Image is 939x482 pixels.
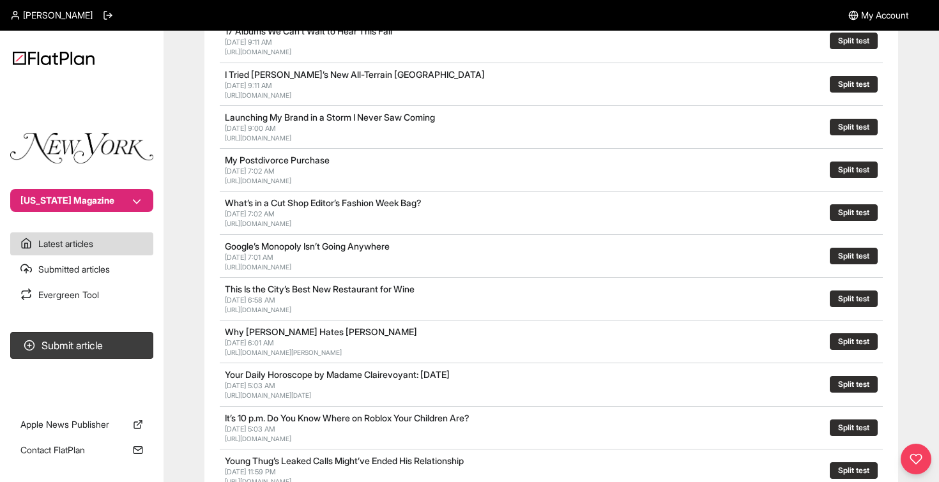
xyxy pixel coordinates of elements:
button: Split test [830,333,878,350]
button: Split test [830,162,878,178]
span: [PERSON_NAME] [23,9,93,22]
a: [URL][DOMAIN_NAME] [225,263,291,271]
a: Your Daily Horoscope by Madame Clairevoyant: [DATE] [225,369,450,380]
button: Split test [830,462,878,479]
span: [DATE] 5:03 AM [225,381,275,390]
a: It’s 10 p.m. Do You Know Where on Roblox Your Children Are? [225,412,469,423]
span: [DATE] 9:11 AM [225,81,272,90]
span: [DATE] 5:03 AM [225,425,275,433]
button: Split test [830,76,878,93]
a: [URL][DOMAIN_NAME] [225,177,291,185]
a: I Tried [PERSON_NAME]’s New All-Terrain [GEOGRAPHIC_DATA] [225,69,485,80]
a: [URL][DOMAIN_NAME] [225,220,291,227]
a: Latest articles [10,232,153,255]
span: My Account [861,9,908,22]
span: [DATE] 9:00 AM [225,124,276,133]
a: 17 Albums We Can’t Wait to Hear This Fall [225,26,392,36]
button: Split test [830,119,878,135]
button: Split test [830,419,878,436]
a: [URL][DOMAIN_NAME] [225,435,291,442]
span: [DATE] 7:01 AM [225,253,273,262]
a: [URL][DOMAIN_NAME] [225,48,291,56]
span: [DATE] 6:58 AM [225,296,275,305]
a: Evergreen Tool [10,283,153,306]
a: What’s in a Cut Shop Editor’s Fashion Week Bag? [225,197,422,208]
button: Split test [830,248,878,264]
span: [DATE] 9:11 AM [225,38,272,47]
a: Google’s Monopoly Isn’t Going Anywhere [225,241,390,252]
button: Submit article [10,332,153,359]
span: [DATE] 7:02 AM [225,167,275,176]
a: [URL][DOMAIN_NAME][PERSON_NAME] [225,349,342,356]
a: Apple News Publisher [10,413,153,436]
button: Split test [830,290,878,307]
a: Contact FlatPlan [10,439,153,462]
button: [US_STATE] Magazine [10,189,153,212]
a: [URL][DOMAIN_NAME][DATE] [225,391,311,399]
a: My Postdivorce Purchase [225,154,330,165]
span: [DATE] 6:01 AM [225,338,274,347]
button: Split test [830,33,878,49]
a: Launching My Brand in a Storm I Never Saw Coming [225,112,435,123]
button: Split test [830,376,878,393]
a: [URL][DOMAIN_NAME] [225,134,291,142]
img: Logo [13,51,95,65]
a: Why [PERSON_NAME] Hates [PERSON_NAME] [225,326,417,337]
span: [DATE] 11:59 PM [225,467,276,476]
a: Submitted articles [10,258,153,281]
a: This Is the City’s Best New Restaurant for Wine [225,283,415,294]
a: [URL][DOMAIN_NAME] [225,306,291,313]
a: Young Thug’s Leaked Calls Might’ve Ended His Relationship [225,455,464,466]
a: [URL][DOMAIN_NAME] [225,91,291,99]
button: Split test [830,204,878,221]
a: [PERSON_NAME] [10,9,93,22]
img: Publication Logo [10,133,153,163]
span: [DATE] 7:02 AM [225,209,275,218]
